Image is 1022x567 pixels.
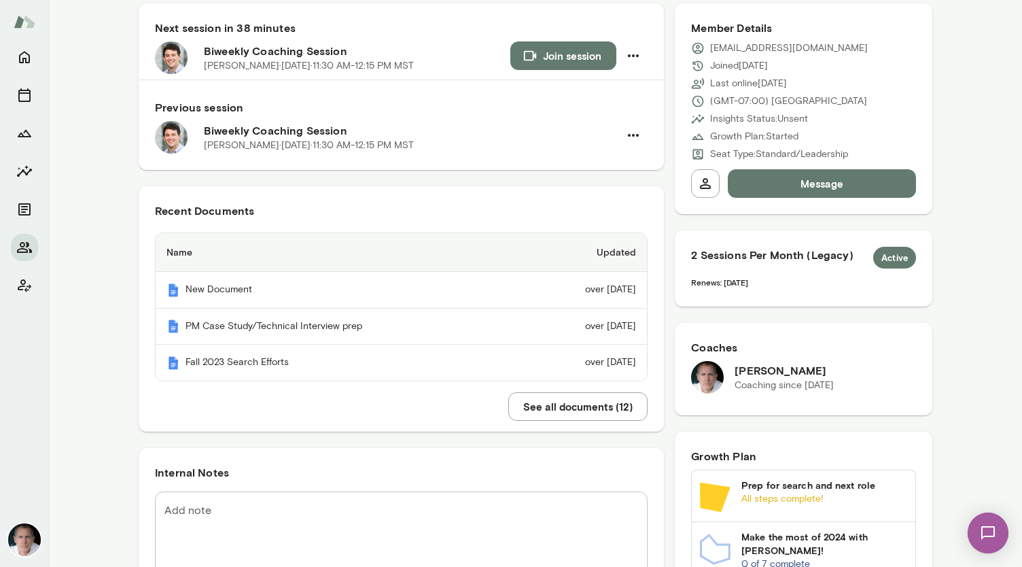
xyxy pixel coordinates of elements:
[691,339,916,356] h6: Coaches
[524,233,647,272] th: Updated
[691,361,724,394] img: Mike Lane
[691,20,916,36] h6: Member Details
[710,77,787,90] p: Last online [DATE]
[710,112,808,126] p: Insights Status: Unsent
[11,82,38,109] button: Sessions
[524,345,647,381] td: over [DATE]
[741,479,907,492] h6: Prep for search and next role
[11,44,38,71] button: Home
[691,247,916,269] h6: 2 Sessions Per Month (Legacy)
[524,309,647,345] td: over [DATE]
[204,122,619,139] h6: Biweekly Coaching Session
[710,94,867,108] p: (GMT-07:00) [GEOGRAPHIC_DATA]
[204,43,510,59] h6: Biweekly Coaching Session
[691,277,748,287] span: Renews: [DATE]
[873,252,916,265] span: Active
[710,130,798,143] p: Growth Plan: Started
[741,530,907,557] h6: Make the most of 2024 with [PERSON_NAME]!
[11,158,38,185] button: Insights
[155,203,648,219] h6: Recent Documents
[710,41,868,55] p: [EMAIL_ADDRESS][DOMAIN_NAME]
[691,448,916,464] h6: Growth Plan
[156,272,524,309] th: New Document
[11,234,38,261] button: Members
[11,196,38,223] button: Documents
[156,309,524,345] th: PM Case Study/Technical Interview prep
[156,233,524,272] th: Name
[155,99,648,116] h6: Previous session
[735,379,834,392] p: Coaching since [DATE]
[735,362,834,379] h6: [PERSON_NAME]
[155,20,648,36] h6: Next session in 38 minutes
[156,345,524,381] th: Fall 2023 Search Efforts
[710,59,768,73] p: Joined [DATE]
[14,9,35,35] img: Mento
[204,139,414,152] p: [PERSON_NAME] · [DATE] · 11:30 AM-12:15 PM MST
[11,120,38,147] button: Growth Plan
[166,356,180,370] img: Mento
[508,392,648,421] button: See all documents (12)
[8,523,41,556] img: Mike Lane
[166,283,180,297] img: Mento
[710,148,848,161] p: Seat Type: Standard/Leadership
[728,169,916,198] button: Message
[155,464,648,481] h6: Internal Notes
[510,41,616,70] button: Join session
[166,320,180,333] img: Mento
[11,272,38,299] button: Client app
[524,272,647,309] td: over [DATE]
[741,492,907,506] p: All steps complete!
[204,59,414,73] p: [PERSON_NAME] · [DATE] · 11:30 AM-12:15 PM MST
